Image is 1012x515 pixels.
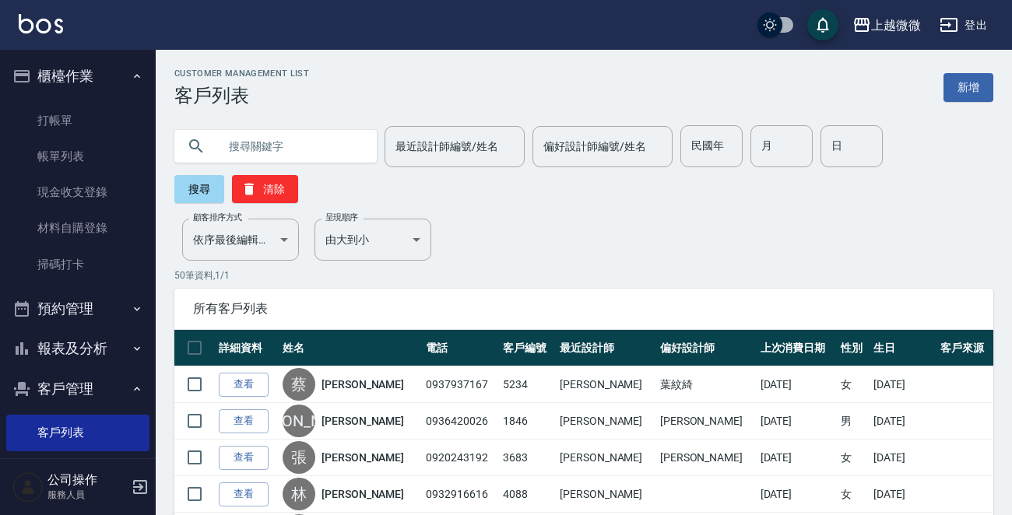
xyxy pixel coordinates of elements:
a: [PERSON_NAME] [322,377,404,392]
button: 登出 [933,11,993,40]
td: [DATE] [757,366,838,403]
label: 呈現順序 [325,212,358,223]
td: 女 [837,476,870,513]
td: [PERSON_NAME] [556,403,656,440]
th: 客戶來源 [936,330,993,366]
a: 查看 [219,409,269,433]
td: [DATE] [870,366,936,403]
button: 搜尋 [174,175,224,203]
a: [PERSON_NAME] [322,486,404,502]
td: 4088 [499,476,556,513]
td: [PERSON_NAME] [556,476,656,513]
td: [DATE] [757,476,838,513]
h3: 客戶列表 [174,85,309,107]
h5: 公司操作 [47,472,127,488]
a: 查看 [219,482,269,506]
a: 新增 [943,73,993,102]
td: [PERSON_NAME] [556,440,656,476]
div: 上越微微 [871,16,921,35]
div: 蔡 [283,368,315,401]
a: [PERSON_NAME] [322,413,404,429]
th: 電話 [422,330,499,366]
img: Logo [19,14,63,33]
td: [PERSON_NAME] [656,440,757,476]
td: 女 [837,366,870,403]
span: 所有客戶列表 [193,301,975,317]
p: 服務人員 [47,488,127,502]
button: 客戶管理 [6,369,149,409]
td: 0920243192 [422,440,499,476]
td: 男 [837,403,870,440]
td: [DATE] [870,440,936,476]
td: 5234 [499,366,556,403]
td: [DATE] [757,403,838,440]
td: [PERSON_NAME] [656,403,757,440]
button: 清除 [232,175,298,203]
th: 客戶編號 [499,330,556,366]
button: 櫃檯作業 [6,56,149,96]
th: 上次消費日期 [757,330,838,366]
p: 50 筆資料, 1 / 1 [174,268,993,282]
button: 預約管理 [6,289,149,329]
a: 卡券管理 [6,451,149,487]
th: 詳細資料 [215,330,279,366]
td: 葉紋綺 [656,366,757,403]
td: 3683 [499,440,556,476]
td: [DATE] [870,403,936,440]
td: 0937937167 [422,366,499,403]
div: 依序最後編輯時間 [182,219,299,261]
a: 查看 [219,446,269,470]
a: 客戶列表 [6,415,149,450]
label: 顧客排序方式 [193,212,242,223]
button: 報表及分析 [6,328,149,369]
button: 上越微微 [846,9,927,41]
a: 掃碼打卡 [6,247,149,282]
th: 生日 [870,330,936,366]
td: 0936420026 [422,403,499,440]
img: Person [12,471,44,503]
div: 張 [283,441,315,474]
div: 林 [283,478,315,510]
div: [PERSON_NAME] [283,405,315,437]
a: 查看 [219,373,269,397]
a: [PERSON_NAME] [322,450,404,465]
a: 材料自購登錄 [6,210,149,246]
input: 搜尋關鍵字 [218,125,364,167]
a: 帳單列表 [6,138,149,174]
a: 打帳單 [6,103,149,138]
td: [DATE] [757,440,838,476]
a: 現金收支登錄 [6,174,149,210]
button: save [807,9,838,40]
th: 性別 [837,330,870,366]
div: 由大到小 [314,219,431,261]
th: 最近設計師 [556,330,656,366]
td: [DATE] [870,476,936,513]
th: 偏好設計師 [656,330,757,366]
td: 0932916616 [422,476,499,513]
td: [PERSON_NAME] [556,366,656,403]
td: 女 [837,440,870,476]
th: 姓名 [279,330,422,366]
td: 1846 [499,403,556,440]
h2: Customer Management List [174,68,309,79]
